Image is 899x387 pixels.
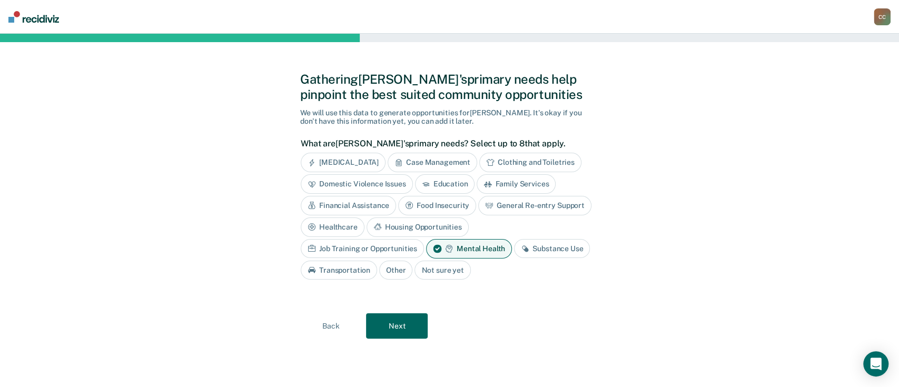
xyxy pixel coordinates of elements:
[301,174,413,194] div: Domestic Violence Issues
[874,8,891,25] div: C C
[300,108,599,126] div: We will use this data to generate opportunities for [PERSON_NAME] . It's okay if you don't have t...
[388,153,477,172] div: Case Management
[477,174,556,194] div: Family Services
[300,72,599,102] div: Gathering [PERSON_NAME]'s primary needs help pinpoint the best suited community opportunities
[301,217,364,237] div: Healthcare
[301,138,593,148] label: What are [PERSON_NAME]'s primary needs? Select up to 8 that apply.
[301,196,396,215] div: Financial Assistance
[379,261,412,280] div: Other
[479,153,581,172] div: Clothing and Toiletries
[415,174,475,194] div: Education
[367,217,469,237] div: Housing Opportunities
[301,261,377,280] div: Transportation
[478,196,591,215] div: General Re-entry Support
[301,239,424,259] div: Job Training or Opportunities
[874,8,891,25] button: CC
[366,313,428,339] button: Next
[301,153,386,172] div: [MEDICAL_DATA]
[514,239,590,259] div: Substance Use
[414,261,470,280] div: Not sure yet
[8,11,59,23] img: Recidiviz
[300,313,362,339] button: Back
[398,196,476,215] div: Food Insecurity
[426,239,512,259] div: Mental Health
[863,351,888,376] div: Open Intercom Messenger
